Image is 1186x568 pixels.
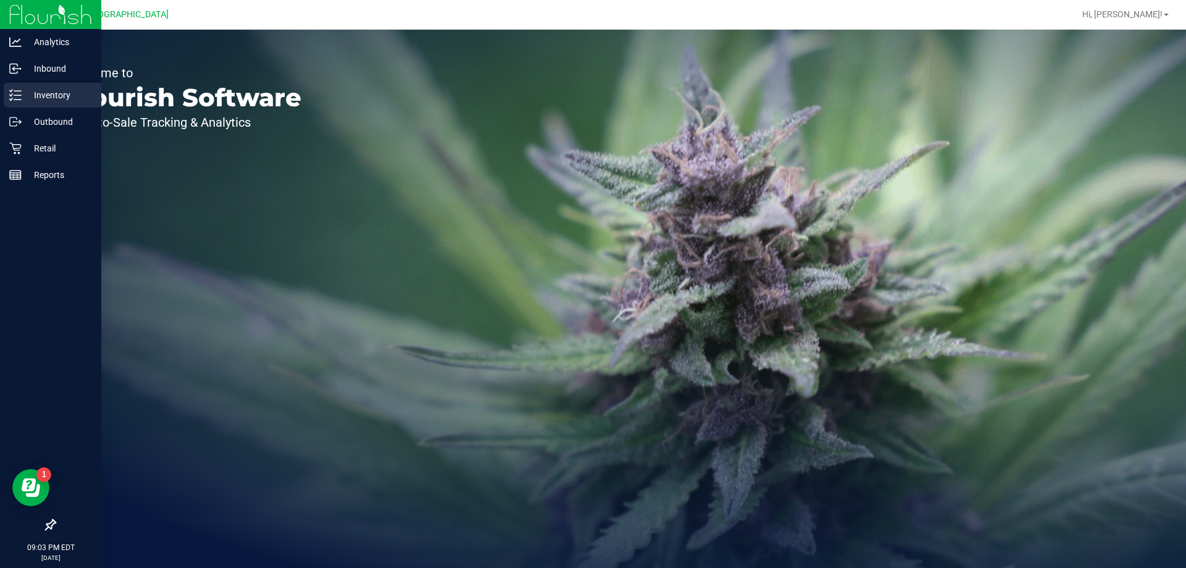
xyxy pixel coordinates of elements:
[6,553,96,562] p: [DATE]
[67,85,301,110] p: Flourish Software
[36,467,51,482] iframe: Resource center unread badge
[9,169,22,181] inline-svg: Reports
[9,36,22,48] inline-svg: Analytics
[9,62,22,75] inline-svg: Inbound
[67,116,301,129] p: Seed-to-Sale Tracking & Analytics
[22,35,96,49] p: Analytics
[22,114,96,129] p: Outbound
[9,116,22,128] inline-svg: Outbound
[9,142,22,155] inline-svg: Retail
[22,167,96,182] p: Reports
[12,469,49,506] iframe: Resource center
[22,141,96,156] p: Retail
[84,9,169,20] span: [GEOGRAPHIC_DATA]
[9,89,22,101] inline-svg: Inventory
[22,88,96,103] p: Inventory
[6,542,96,553] p: 09:03 PM EDT
[1082,9,1163,19] span: Hi, [PERSON_NAME]!
[67,67,301,79] p: Welcome to
[22,61,96,76] p: Inbound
